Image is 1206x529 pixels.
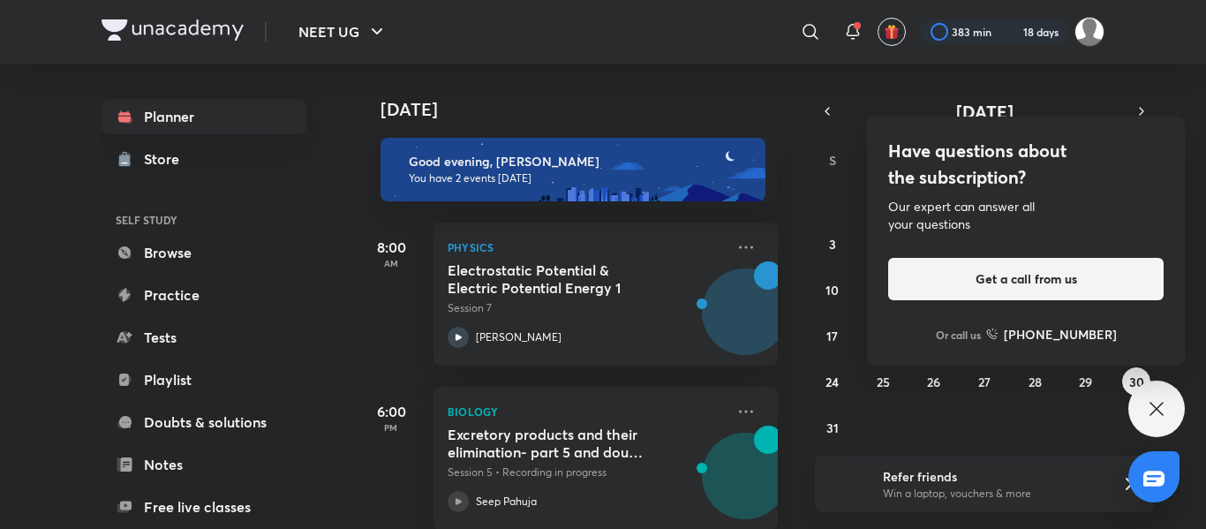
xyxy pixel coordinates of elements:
[409,154,750,170] h6: Good evening, [PERSON_NAME]
[883,486,1100,502] p: Win a laptop, vouchers & more
[102,235,306,270] a: Browse
[1002,23,1020,41] img: streak
[818,276,847,304] button: August 10, 2025
[818,230,847,258] button: August 3, 2025
[869,367,897,396] button: August 25, 2025
[884,24,900,40] img: avatar
[102,320,306,355] a: Tests
[883,467,1100,486] h6: Refer friends
[1072,367,1100,396] button: August 29, 2025
[102,362,306,397] a: Playlist
[448,465,725,480] p: Session 5 • Recording in progress
[356,258,426,268] p: AM
[102,277,306,313] a: Practice
[1021,367,1049,396] button: August 28, 2025
[448,426,667,461] h5: Excretory products and their elimination- part 5 and doubt clearing session
[826,328,838,344] abbr: August 17, 2025
[920,367,948,396] button: August 26, 2025
[818,367,847,396] button: August 24, 2025
[840,99,1129,124] button: [DATE]
[826,419,839,436] abbr: August 31, 2025
[448,261,667,297] h5: Electrostatic Potential & Electric Potential Energy 1
[356,422,426,433] p: PM
[936,327,981,343] p: Or call us
[448,401,725,422] p: Biology
[1129,374,1144,390] abbr: August 30, 2025
[927,374,940,390] abbr: August 26, 2025
[102,19,244,45] a: Company Logo
[825,374,839,390] abbr: August 24, 2025
[1004,325,1117,344] h6: [PHONE_NUMBER]
[970,367,999,396] button: August 27, 2025
[878,18,906,46] button: avatar
[102,19,244,41] img: Company Logo
[102,141,306,177] a: Store
[1122,367,1150,396] button: August 30, 2025
[356,237,426,258] h5: 8:00
[409,171,750,185] p: You have 2 events [DATE]
[144,148,190,170] div: Store
[102,447,306,482] a: Notes
[829,236,836,253] abbr: August 3, 2025
[986,325,1117,344] a: [PHONE_NUMBER]
[102,99,306,134] a: Planner
[956,100,1014,124] span: [DATE]
[1074,17,1104,47] img: Amisha Rani
[877,374,890,390] abbr: August 25, 2025
[888,138,1164,191] h4: Have questions about the subscription?
[476,329,562,345] p: [PERSON_NAME]
[356,401,426,422] h5: 6:00
[476,494,537,510] p: Seep Pahuja
[102,205,306,235] h6: SELF STUDY
[1079,374,1092,390] abbr: August 29, 2025
[448,300,725,316] p: Session 7
[102,489,306,525] a: Free live classes
[102,404,306,440] a: Doubts & solutions
[703,278,788,363] img: Avatar
[825,282,839,299] abbr: August 10, 2025
[829,466,864,502] img: referral
[288,14,398,49] button: NEET UG
[381,138,765,201] img: evening
[888,258,1164,300] button: Get a call from us
[829,152,836,169] abbr: Sunday
[888,198,1164,233] div: Our expert can answer all your questions
[1074,138,1185,233] img: yH5BAEAAAAALAAAAAABAAEAAAIBRAA7
[818,321,847,350] button: August 17, 2025
[818,413,847,442] button: August 31, 2025
[978,374,991,390] abbr: August 27, 2025
[381,99,795,120] h4: [DATE]
[1029,374,1042,390] abbr: August 28, 2025
[448,237,725,258] p: Physics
